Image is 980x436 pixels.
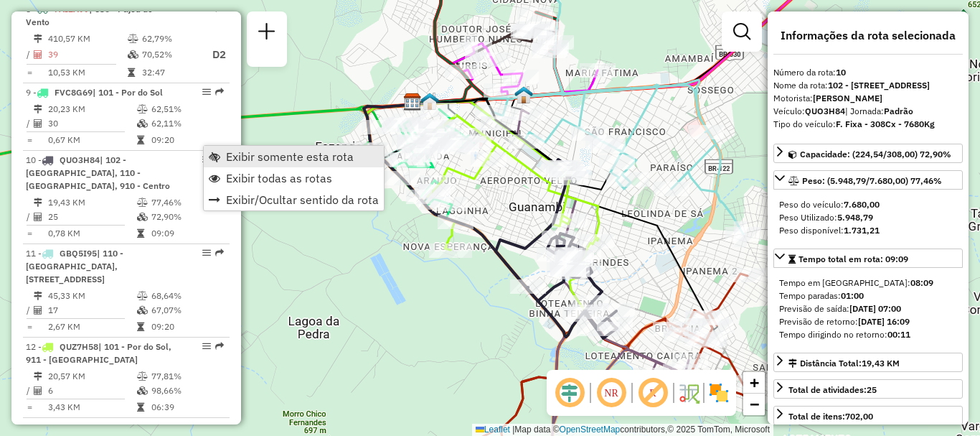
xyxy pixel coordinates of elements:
[137,229,144,238] i: Tempo total em rota
[128,68,135,77] i: Tempo total em rota
[60,248,97,259] span: GBQ5I95
[805,106,845,116] strong: QUO3H84
[849,303,901,314] strong: [DATE] 07:00
[47,46,127,64] td: 39
[26,384,33,398] td: /
[47,289,136,303] td: 45,33 KM
[512,425,514,435] span: |
[773,406,963,425] a: Total de itens:702,00
[47,369,136,384] td: 20,57 KM
[151,210,223,224] td: 72,90%
[773,144,963,163] a: Capacidade: (224,54/308,00) 72,90%
[867,384,877,395] strong: 25
[910,277,933,288] strong: 08:09
[215,249,224,257] em: Rota exportada
[560,425,621,435] a: OpenStreetMap
[226,172,332,184] span: Exibir todas as rotas
[773,105,963,118] div: Veículo:
[26,133,33,147] td: =
[844,225,880,236] strong: 1.731,21
[34,292,42,300] i: Distância Total
[779,277,957,289] div: Tempo em [GEOGRAPHIC_DATA]:
[836,119,935,129] strong: F. Fixa - 308Cx - 7680Kg
[836,67,846,78] strong: 10
[26,248,123,284] span: | 110 - [GEOGRAPHIC_DATA], [STREET_ADDRESS]
[202,88,211,96] em: Opções
[26,154,170,191] span: | 102 - [GEOGRAPHIC_DATA], 110 - [GEOGRAPHIC_DATA], 910 - Centro
[779,328,957,341] div: Tempo dirigindo no retorno:
[137,136,144,144] i: Tempo total em rota
[215,88,224,96] em: Rota exportada
[828,80,930,91] strong: 102 - [STREET_ADDRESS]
[151,400,223,414] td: 06:39
[215,342,224,351] em: Rota exportada
[202,342,211,351] em: Opções
[151,226,223,241] td: 09:09
[845,411,873,422] strong: 702,00
[26,116,33,131] td: /
[773,29,963,42] h4: Informações da rota selecionada
[26,4,153,27] span: 8 -
[128,50,138,59] i: % de utilização da cubagem
[779,224,957,237] div: Peso disponível:
[55,87,93,98] span: FVC8G69
[226,194,379,205] span: Exibir/Ocultar sentido da rota
[476,425,510,435] a: Leaflet
[47,195,136,210] td: 19,43 KM
[779,289,957,302] div: Tempo paradas:
[34,34,42,43] i: Distância Total
[743,372,765,394] a: Zoom in
[813,93,882,103] strong: [PERSON_NAME]
[773,170,963,190] a: Peso: (5.948,79/7.680,00) 77,46%
[47,133,136,147] td: 0,67 KM
[151,320,223,334] td: 09:20
[151,369,223,384] td: 77,81%
[514,85,533,104] img: 400 UDC Full Guanambi
[403,93,422,111] img: CDD Guanambi
[60,154,100,165] span: QUO3H84
[862,358,900,368] span: 19,43 KM
[151,116,223,131] td: 62,11%
[887,329,910,340] strong: 00:11
[750,374,759,391] span: +
[26,248,123,284] span: 11 -
[137,372,148,381] i: % de utilização do peso
[858,316,910,327] strong: [DATE] 16:09
[47,210,136,224] td: 25
[788,410,873,423] div: Total de itens:
[707,381,730,404] img: Exibir/Ocultar setores
[93,87,163,98] span: | 101 - Por do Sol
[137,105,148,113] i: % de utilização do peso
[34,50,42,59] i: Total de Atividades
[202,155,211,164] em: Opções
[137,403,144,412] i: Tempo total em rota
[884,106,913,116] strong: Padrão
[26,4,153,27] span: | 630 - Pajeú do Vento
[845,106,913,116] span: | Jornada:
[743,394,765,415] a: Zoom out
[788,357,900,370] div: Distância Total:
[47,102,136,116] td: 20,23 KM
[727,17,756,46] a: Exibir filtros
[137,198,148,207] i: % de utilização do peso
[200,47,226,63] p: D2
[34,372,42,381] i: Distância Total
[841,290,864,301] strong: 01:00
[773,193,963,243] div: Peso: (5.948,79/7.680,00) 77,46%
[773,379,963,399] a: Total de atividades:25
[55,4,89,14] span: FAI2A99
[226,151,354,162] span: Exibir somente esta rota
[47,400,136,414] td: 3,43 KM
[779,315,957,328] div: Previsão de retorno:
[137,306,148,315] i: % de utilização da cubagem
[472,424,773,436] div: Map data © contributors,© 2025 TomTom, Microsoft
[47,116,136,131] td: 30
[26,87,163,98] span: 9 -
[26,210,33,224] td: /
[773,353,963,372] a: Distância Total:19,43 KM
[34,306,42,315] i: Total de Atividades
[34,386,42,395] i: Total de Atividades
[204,146,384,167] li: Exibir somente esta rota
[204,189,384,210] li: Exibir/Ocultar sentido da rota
[151,195,223,210] td: 77,46%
